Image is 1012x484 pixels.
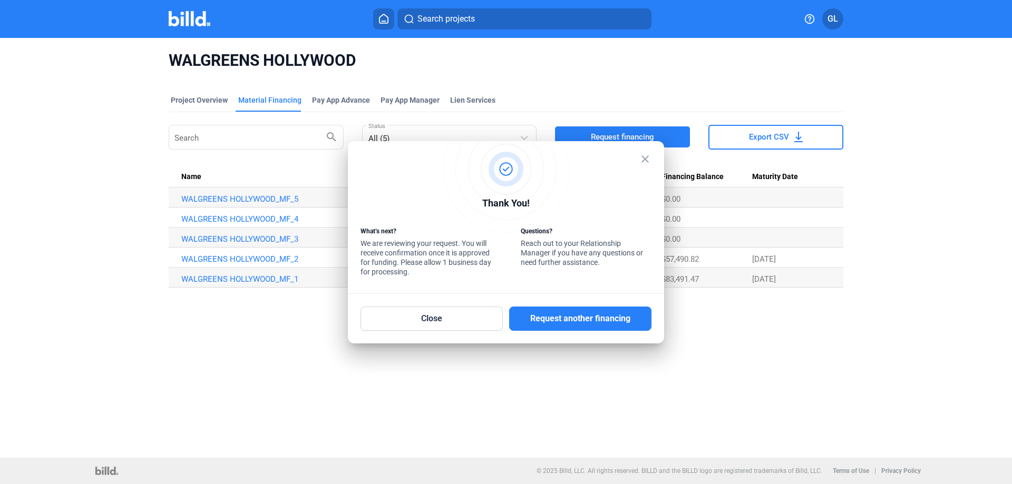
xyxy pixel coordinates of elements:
button: Close [361,307,503,331]
div: We are reviewing your request. You will receive confirmation once it is approved for funding. Ple... [361,226,491,279]
mat-icon: close [639,153,651,165]
div: Reach out to your Relationship Manager if you have any questions or need further assistance. [521,226,651,270]
div: Questions? [521,226,651,239]
div: What’s next? [361,226,491,239]
button: Request another financing [509,307,651,331]
div: Thank You! [361,196,651,213]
